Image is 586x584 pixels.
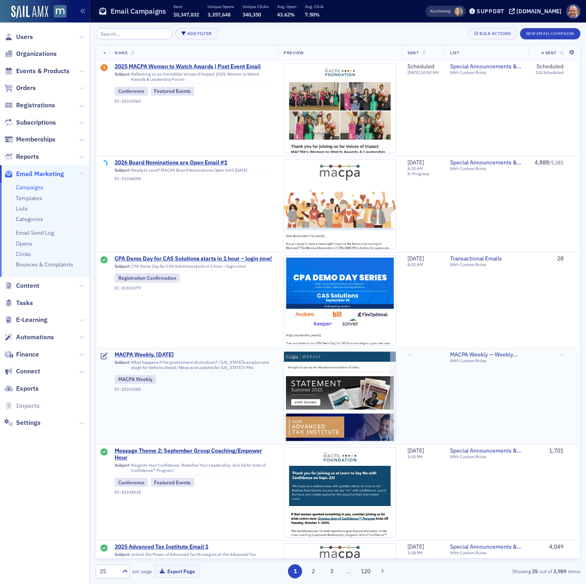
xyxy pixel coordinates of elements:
[101,256,108,264] div: Sent
[407,171,429,176] div: In Progress
[305,11,320,18] span: 7.50%
[16,205,28,212] a: Lists
[407,550,423,555] time: 3:28 PM
[284,64,396,473] img: email-preview-3087.jpeg
[407,63,439,70] div: Scheduled
[284,160,396,559] img: email-preview-3106.jpeg
[115,351,272,359] a: MACPA Weekly, [DATE]
[115,98,272,104] div: EC-21312060
[101,160,108,168] div: Sending
[407,543,424,550] span: [DATE]
[16,184,43,191] a: Campaigns
[535,255,563,262] div: 28
[566,4,580,18] span: Profile
[16,229,54,236] a: Email Send Log
[16,84,36,92] span: Orders
[16,316,47,324] span: E-Learning
[531,568,539,575] strong: 25
[4,299,33,307] a: Tasks
[4,118,56,127] a: Subscriptions
[115,159,272,166] a: 2026 Board Nominations are Open Email #1
[450,255,523,262] a: Transactional Emails
[450,63,523,70] a: Special Announcements & Special Event Invitations
[4,170,64,178] a: Email Marketing
[407,454,423,459] time: 5:52 PM
[115,264,130,269] span: Subject:
[407,50,419,55] span: Sent
[535,543,563,551] div: 4,049
[115,447,272,461] a: Message Theme 2: September Group Coaching/Empower Hour
[16,135,56,144] span: Memberships
[450,454,523,459] div: With Custom Rules
[4,350,39,359] a: Finance
[115,176,272,181] div: EC-21334058
[4,101,55,110] a: Registrations
[16,195,42,202] a: Templates
[115,285,272,291] div: EC-21313079
[115,387,272,392] div: EC-21333385
[479,31,511,36] div: Bulk Actions
[520,29,580,37] a: New Email Campaign
[115,63,272,70] a: 2025 MACPA Women to Watch Awards | Post Event Email
[4,67,70,76] a: Events & Products
[100,567,117,576] div: 25
[115,552,130,562] span: Subject:
[115,87,148,96] div: Conference
[343,568,354,575] span: …
[173,4,199,9] p: Sent
[16,240,32,247] a: Opens
[407,262,423,267] time: 8:02 AM
[16,384,39,393] span: Exports
[4,418,41,427] a: Settings
[284,50,304,55] span: Preview
[4,33,33,41] a: Users
[535,447,563,455] div: 1,701
[450,358,523,363] div: With Custom Rules
[115,543,272,551] a: 2025 Advanced Tax Institute Email 1
[16,215,43,223] a: Categories
[450,262,523,267] div: With Custom Rules
[4,333,54,342] a: Automations
[520,28,580,39] button: New Email Campaign
[115,264,272,271] div: CPA Demo Day for CAS Solutions starts in 1 hour – login now!
[151,87,195,96] div: Featured Events
[549,159,563,166] span: / 5,381
[115,168,272,175] div: Ready to Lead? MACPA Board Nominations Open Until [DATE]
[101,352,108,361] div: Draft
[537,63,563,70] div: Scheduled
[358,564,372,578] button: 120
[450,166,523,171] div: With Custom Rules
[407,159,424,166] span: [DATE]
[4,402,40,410] a: Imports
[454,7,463,16] span: Aiyana Scarborough
[407,166,423,171] time: 8:32 AM
[407,70,421,75] span: [DATE]
[535,70,563,75] div: 110 Scheduled
[115,490,272,495] div: EC-21334334
[535,159,563,166] div: 4,888
[477,8,504,15] div: Support
[132,568,152,575] label: per page
[277,4,296,9] p: Avg. Open
[430,8,450,14] span: Viewing
[16,170,64,178] span: Email Marketing
[16,402,40,410] span: Imports
[468,28,517,39] button: Bulk Actions
[115,478,148,487] div: Conference
[115,360,130,370] span: Subject:
[243,4,269,9] p: Unique Clicks
[151,478,195,487] div: Featured Events
[208,4,234,9] p: Unique Opens
[450,351,523,359] a: MACPA Weekly — Weekly Newsletter (for members only)
[4,281,39,290] a: Content
[4,316,47,324] a: E-Learning
[277,11,295,18] span: 43.62%
[16,101,55,110] span: Registrations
